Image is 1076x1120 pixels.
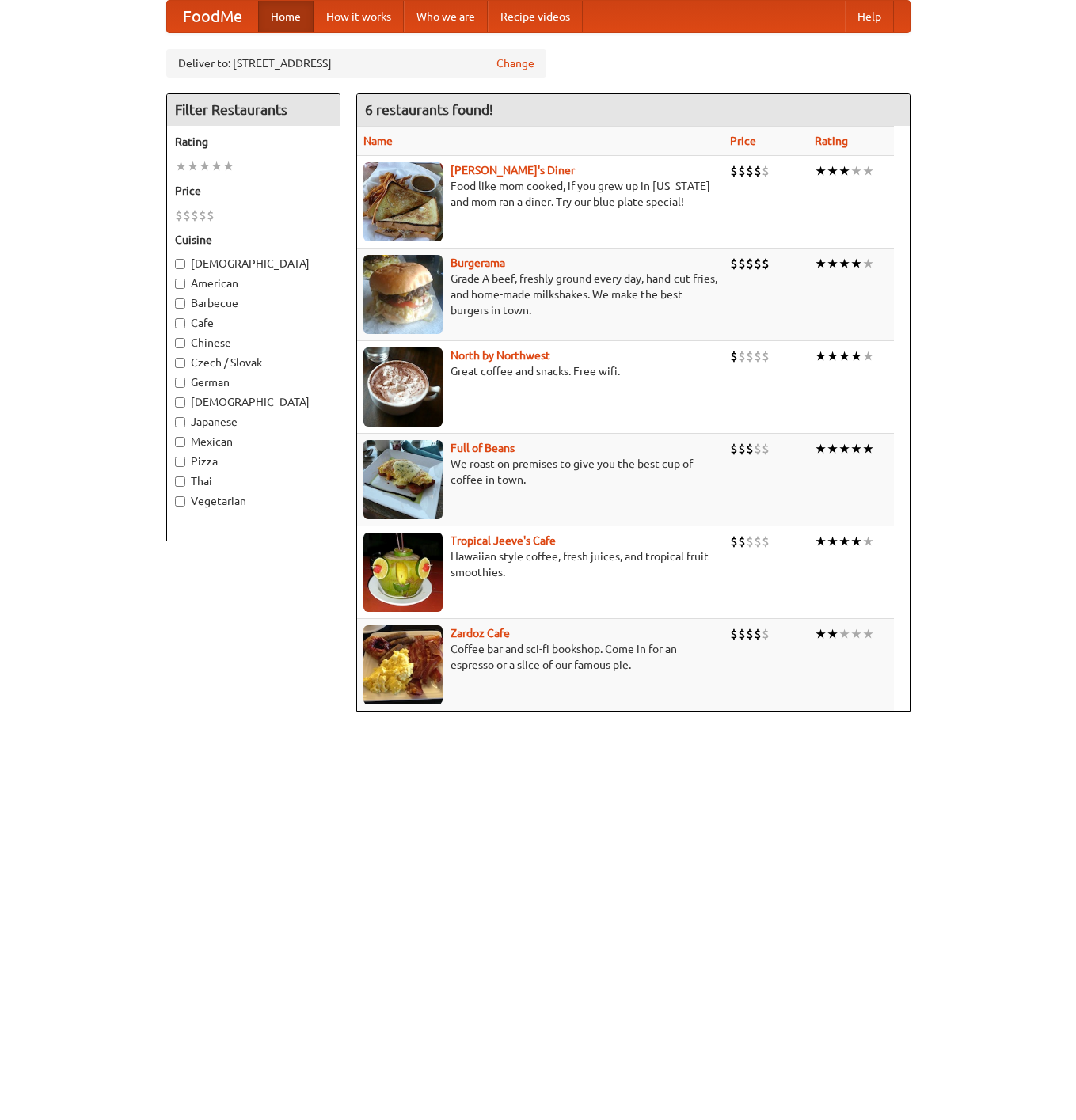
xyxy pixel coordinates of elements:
[827,533,838,550] li: ★
[175,275,332,291] label: American
[167,1,258,32] a: FoodMe
[845,1,894,32] a: Help
[404,1,488,32] a: Who we are
[746,162,754,180] li: $
[175,259,185,269] input: [DEMOGRAPHIC_DATA]
[746,533,754,550] li: $
[207,207,215,224] li: $
[363,533,443,612] img: jeeves.jpg
[175,183,332,199] h5: Price
[175,476,185,487] input: Thai
[451,627,510,640] b: Zardoz Cafe
[730,135,756,147] a: Price
[175,454,332,469] label: Pizza
[175,232,332,248] h5: Cuisine
[754,440,762,457] li: $
[175,256,332,271] label: [DEMOGRAPHIC_DATA]
[363,347,443,427] img: north.jpg
[862,440,874,457] li: ★
[175,394,332,410] label: [DEMOGRAPHIC_DATA]
[815,162,827,180] li: ★
[451,349,550,362] a: North by Northwest
[451,256,505,269] a: Burgerama
[838,255,850,272] li: ★
[738,255,746,272] li: $
[862,255,874,272] li: ★
[363,440,443,519] img: beans.jpg
[850,255,862,272] li: ★
[175,374,332,390] label: German
[314,1,404,32] a: How it works
[815,625,827,643] li: ★
[738,533,746,550] li: $
[363,135,393,147] a: Name
[175,358,185,368] input: Czech / Slovak
[746,440,754,457] li: $
[191,207,199,224] li: $
[451,164,575,177] a: [PERSON_NAME]'s Diner
[496,55,534,71] a: Change
[754,533,762,550] li: $
[838,625,850,643] li: ★
[738,440,746,457] li: $
[850,162,862,180] li: ★
[738,347,746,365] li: $
[175,298,185,309] input: Barbecue
[363,178,717,210] p: Food like mom cooked, if you grew up in [US_STATE] and mom ran a diner. Try our blue plate special!
[850,347,862,365] li: ★
[862,162,874,180] li: ★
[746,347,754,365] li: $
[363,363,717,379] p: Great coffee and snacks. Free wifi.
[746,255,754,272] li: $
[815,255,827,272] li: ★
[754,162,762,180] li: $
[258,1,314,32] a: Home
[211,158,222,175] li: ★
[175,473,332,489] label: Thai
[175,355,332,370] label: Czech / Slovak
[363,456,717,488] p: We roast on premises to give you the best cup of coffee in town.
[838,533,850,550] li: ★
[363,162,443,241] img: sallys.jpg
[175,318,185,328] input: Cafe
[850,533,862,550] li: ★
[762,255,770,272] li: $
[175,158,187,175] li: ★
[488,1,583,32] a: Recipe videos
[175,315,332,331] label: Cafe
[451,442,515,454] b: Full of Beans
[363,641,717,673] p: Coffee bar and sci-fi bookshop. Come in for an espresso or a slice of our famous pie.
[451,534,556,547] b: Tropical Jeeve's Cafe
[730,533,738,550] li: $
[838,162,850,180] li: ★
[183,207,191,224] li: $
[175,496,185,507] input: Vegetarian
[730,162,738,180] li: $
[199,158,211,175] li: ★
[175,335,332,351] label: Chinese
[850,625,862,643] li: ★
[166,49,546,78] div: Deliver to: [STREET_ADDRESS]
[730,625,738,643] li: $
[175,279,185,289] input: American
[762,162,770,180] li: $
[762,533,770,550] li: $
[815,135,848,147] a: Rating
[738,162,746,180] li: $
[175,434,332,450] label: Mexican
[862,347,874,365] li: ★
[365,102,493,117] ng-pluralize: 6 restaurants found!
[175,437,185,447] input: Mexican
[754,347,762,365] li: $
[838,347,850,365] li: ★
[827,625,838,643] li: ★
[746,625,754,643] li: $
[175,378,185,388] input: German
[175,338,185,348] input: Chinese
[815,533,827,550] li: ★
[827,162,838,180] li: ★
[827,255,838,272] li: ★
